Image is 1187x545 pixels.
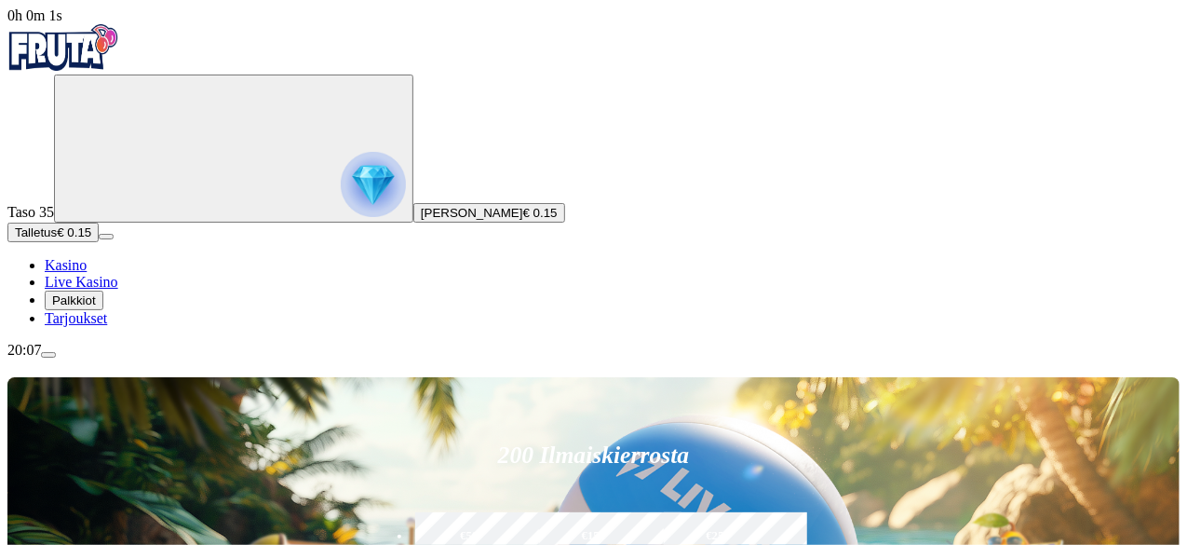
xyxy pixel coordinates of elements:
button: [PERSON_NAME]€ 0.15 [413,203,565,223]
img: reward progress [341,152,406,217]
span: Talletus [15,225,57,239]
button: menu [41,352,56,358]
a: Kasino [45,257,87,273]
a: Fruta [7,58,119,74]
nav: Main menu [7,257,1180,327]
button: menu [99,234,114,239]
button: Palkkiot [45,291,103,310]
img: Fruta [7,24,119,71]
a: Live Kasino [45,274,118,290]
a: Tarjoukset [45,310,107,326]
span: user session time [7,7,62,23]
span: [PERSON_NAME] [421,206,523,220]
span: Taso 35 [7,204,54,220]
button: Talletusplus icon€ 0.15 [7,223,99,242]
span: Palkkiot [52,293,96,307]
span: € 0.15 [57,225,91,239]
nav: Primary [7,24,1180,327]
button: reward progress [54,75,413,223]
span: 20:07 [7,342,41,358]
span: € 0.15 [523,206,558,220]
